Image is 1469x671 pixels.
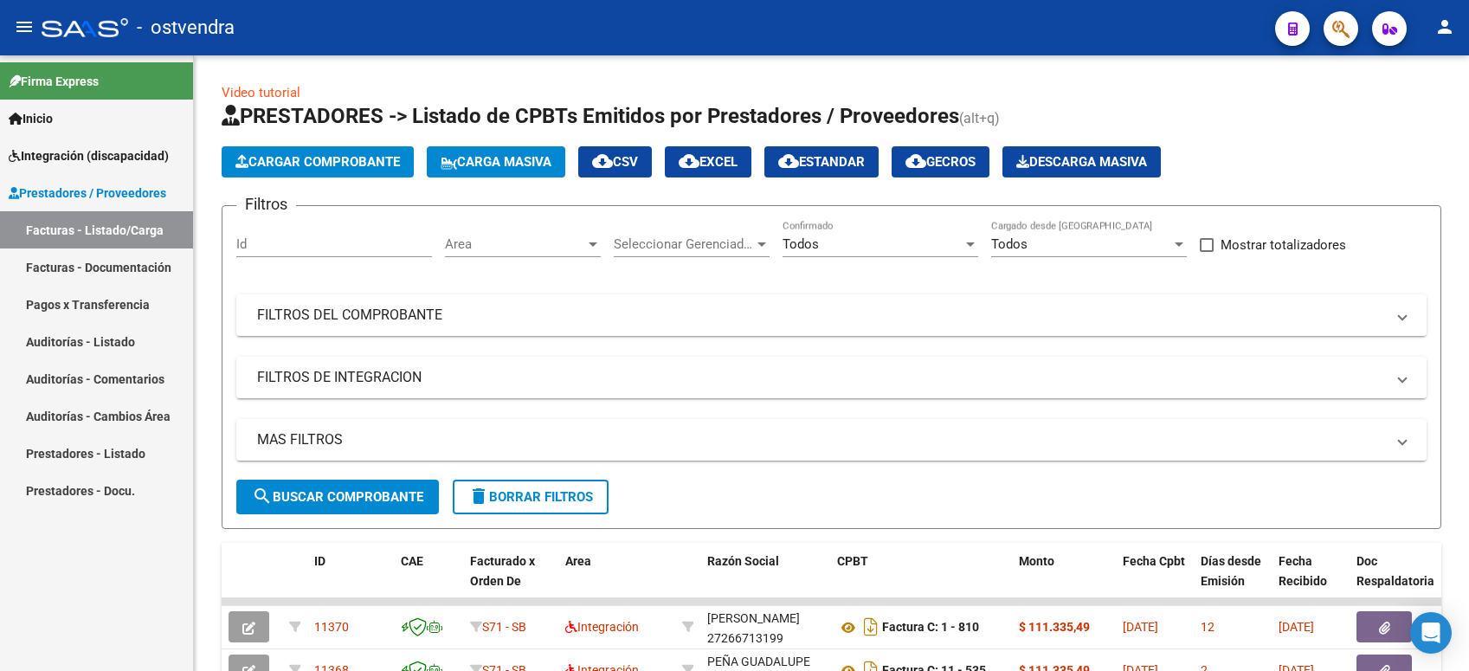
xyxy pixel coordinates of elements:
[394,543,463,619] datatable-header-cell: CAE
[257,306,1385,325] mat-panel-title: FILTROS DEL COMPROBANTE
[235,154,400,170] span: Cargar Comprobante
[1019,620,1090,634] strong: $ 111.335,49
[679,154,738,170] span: EXCEL
[764,146,879,177] button: Estandar
[578,146,652,177] button: CSV
[14,16,35,37] mat-icon: menu
[137,9,235,47] span: - ostvendra
[1356,554,1434,588] span: Doc Respaldatoria
[1279,554,1327,588] span: Fecha Recibido
[1123,554,1185,568] span: Fecha Cpbt
[222,146,414,177] button: Cargar Comprobante
[700,543,830,619] datatable-header-cell: Razón Social
[222,104,959,128] span: PRESTADORES -> Listado de CPBTs Emitidos por Prestadores / Proveedores
[565,554,591,568] span: Area
[314,620,349,634] span: 11370
[441,154,551,170] span: Carga Masiva
[1221,235,1346,255] span: Mostrar totalizadores
[307,543,394,619] datatable-header-cell: ID
[991,236,1028,252] span: Todos
[882,621,979,635] strong: Factura C: 1 - 810
[236,192,296,216] h3: Filtros
[1194,543,1272,619] datatable-header-cell: Días desde Emisión
[707,609,800,629] div: [PERSON_NAME]
[9,72,99,91] span: Firma Express
[905,151,926,171] mat-icon: cloud_download
[1002,146,1161,177] button: Descarga Masiva
[1019,554,1054,568] span: Monto
[401,554,423,568] span: CAE
[236,357,1427,398] mat-expansion-panel-header: FILTROS DE INTEGRACION
[314,554,325,568] span: ID
[959,110,1000,126] span: (alt+q)
[1201,620,1215,634] span: 12
[679,151,699,171] mat-icon: cloud_download
[1350,543,1453,619] datatable-header-cell: Doc Respaldatoria
[463,543,558,619] datatable-header-cell: Facturado x Orden De
[1123,620,1158,634] span: [DATE]
[1012,543,1116,619] datatable-header-cell: Monto
[222,85,300,100] a: Video tutorial
[257,430,1385,449] mat-panel-title: MAS FILTROS
[1410,612,1452,654] div: Open Intercom Messenger
[445,236,585,252] span: Area
[860,613,882,641] i: Descargar documento
[453,480,609,514] button: Borrar Filtros
[1016,154,1147,170] span: Descarga Masiva
[1201,554,1261,588] span: Días desde Emisión
[892,146,989,177] button: Gecros
[783,236,819,252] span: Todos
[468,489,593,505] span: Borrar Filtros
[470,554,535,588] span: Facturado x Orden De
[830,543,1012,619] datatable-header-cell: CPBT
[252,486,273,506] mat-icon: search
[665,146,751,177] button: EXCEL
[905,154,976,170] span: Gecros
[257,368,1385,387] mat-panel-title: FILTROS DE INTEGRACION
[9,146,169,165] span: Integración (discapacidad)
[1116,543,1194,619] datatable-header-cell: Fecha Cpbt
[707,609,823,645] div: 27266713199
[1434,16,1455,37] mat-icon: person
[1279,620,1314,634] span: [DATE]
[592,154,638,170] span: CSV
[9,184,166,203] span: Prestadores / Proveedores
[468,486,489,506] mat-icon: delete
[837,554,868,568] span: CPBT
[9,109,53,128] span: Inicio
[1002,146,1161,177] app-download-masive: Descarga masiva de comprobantes (adjuntos)
[565,620,639,634] span: Integración
[778,154,865,170] span: Estandar
[236,419,1427,461] mat-expansion-panel-header: MAS FILTROS
[592,151,613,171] mat-icon: cloud_download
[427,146,565,177] button: Carga Masiva
[614,236,754,252] span: Seleccionar Gerenciador
[1272,543,1350,619] datatable-header-cell: Fecha Recibido
[236,294,1427,336] mat-expansion-panel-header: FILTROS DEL COMPROBANTE
[252,489,423,505] span: Buscar Comprobante
[707,554,779,568] span: Razón Social
[482,620,526,634] span: S71 - SB
[778,151,799,171] mat-icon: cloud_download
[236,480,439,514] button: Buscar Comprobante
[558,543,675,619] datatable-header-cell: Area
